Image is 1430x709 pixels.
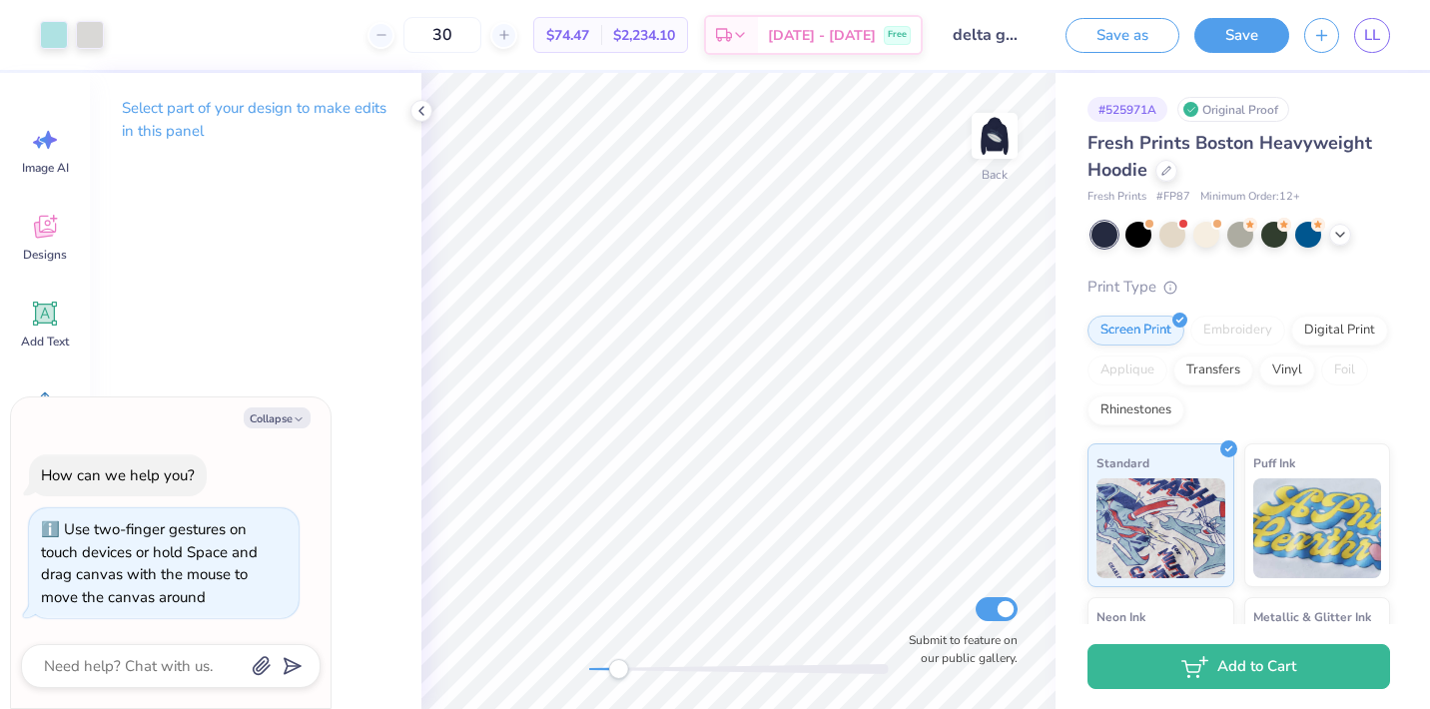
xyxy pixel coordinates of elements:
[1096,452,1149,473] span: Standard
[1066,18,1179,53] button: Save as
[1253,478,1382,578] img: Puff Ink
[1253,452,1295,473] span: Puff Ink
[1194,18,1289,53] button: Save
[1087,355,1167,385] div: Applique
[122,97,389,143] p: Select part of your design to make edits in this panel
[1087,131,1372,182] span: Fresh Prints Boston Heavyweight Hoodie
[22,160,69,176] span: Image AI
[1087,97,1167,122] div: # 525971A
[1087,276,1390,299] div: Print Type
[1087,189,1146,206] span: Fresh Prints
[1087,395,1184,425] div: Rhinestones
[21,334,69,350] span: Add Text
[613,25,675,46] span: $2,234.10
[1291,316,1388,346] div: Digital Print
[1087,316,1184,346] div: Screen Print
[1096,606,1145,627] span: Neon Ink
[1156,189,1190,206] span: # FP87
[982,166,1008,184] div: Back
[1259,355,1315,385] div: Vinyl
[1253,606,1371,627] span: Metallic & Glitter Ink
[898,631,1018,667] label: Submit to feature on our public gallery.
[938,15,1036,55] input: Untitled Design
[1354,18,1390,53] a: LL
[41,465,195,485] div: How can we help you?
[1321,355,1368,385] div: Foil
[1200,189,1300,206] span: Minimum Order: 12 +
[888,28,907,42] span: Free
[1173,355,1253,385] div: Transfers
[1190,316,1285,346] div: Embroidery
[1177,97,1289,122] div: Original Proof
[1087,644,1390,689] button: Add to Cart
[41,519,258,607] div: Use two-finger gestures on touch devices or hold Space and drag canvas with the mouse to move the...
[975,116,1015,156] img: Back
[768,25,876,46] span: [DATE] - [DATE]
[1096,478,1225,578] img: Standard
[244,407,311,428] button: Collapse
[546,25,589,46] span: $74.47
[608,659,628,679] div: Accessibility label
[23,247,67,263] span: Designs
[1364,24,1380,47] span: LL
[403,17,481,53] input: – –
